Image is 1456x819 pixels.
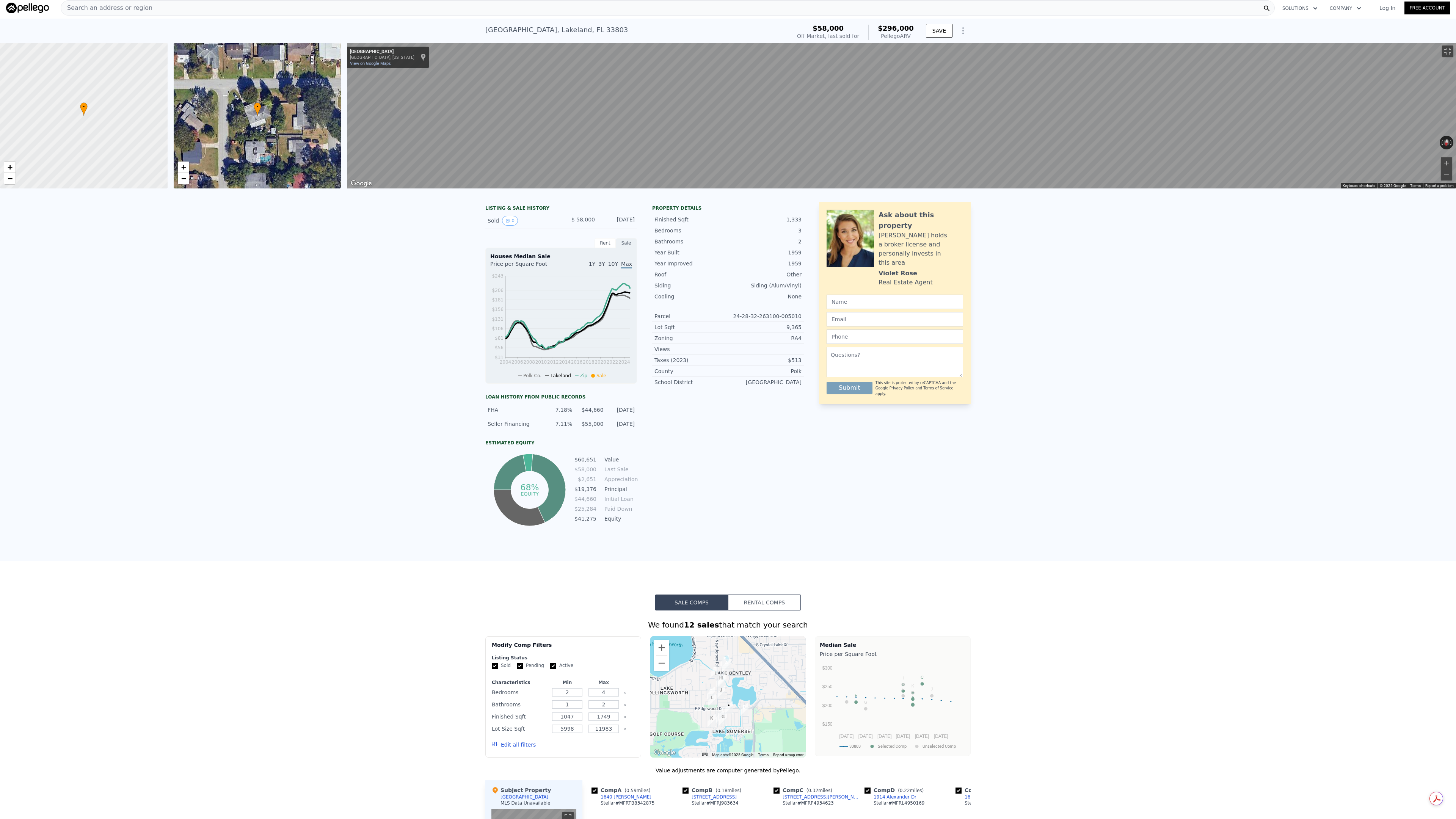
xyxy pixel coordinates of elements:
td: $19,376 [574,485,597,493]
div: Comp E [955,786,1017,794]
text: $200 [822,703,833,708]
button: Solutions [1276,2,1324,15]
span: • [254,104,261,110]
text: F [855,693,857,698]
text: B [912,696,914,701]
div: Rent [595,238,616,248]
span: © 2025 Google [1380,184,1406,188]
tspan: $131 [492,317,504,322]
div: Modify Comp Filters [492,641,635,655]
a: Report a map error [773,753,803,757]
button: Zoom in [654,640,669,655]
div: Off Market, last sold for [797,32,859,40]
div: $513 [728,356,802,364]
div: Siding [654,282,728,289]
a: 1914 Alexander Dr [864,794,916,800]
div: Comp B [682,786,744,794]
span: ( miles) [895,788,927,793]
span: 3Y [598,261,605,267]
div: Bedrooms [492,687,548,698]
text: G [864,700,868,704]
text: $150 [822,722,833,727]
div: [GEOGRAPHIC_DATA] [728,378,802,386]
div: Comp D [864,786,927,794]
tspan: 2006 [511,359,523,365]
div: LISTING & SALE HISTORY [485,205,637,213]
div: 1959 [728,249,802,256]
button: Keyboard shortcuts [1343,183,1375,188]
div: A chart. [820,659,966,754]
tspan: $243 [492,273,504,279]
span: $296,000 [878,24,914,32]
div: 24-28-32-263100-005010 [728,312,802,320]
img: Pellego [6,3,49,13]
div: RA4 [728,334,802,342]
div: Min [551,679,584,686]
span: 0.18 [717,788,728,793]
input: Active [550,663,556,669]
div: Characteristics [492,679,548,686]
text: J [931,687,933,691]
div: Listing Status [492,655,635,661]
div: Estimated Equity [485,440,637,446]
div: Sold [488,216,555,226]
td: $25,284 [574,505,597,513]
div: Lot Size Sqft [492,723,548,734]
tspan: 68% [521,483,539,492]
a: Show location on map [420,53,426,61]
tspan: 2018 [583,359,595,365]
tspan: equity [521,491,539,496]
tspan: $156 [492,307,504,312]
div: County [654,367,728,375]
td: $2,651 [574,475,597,483]
div: Ask about this property [879,210,963,231]
div: Bathrooms [654,238,728,245]
text: Unselected Comp [923,744,956,749]
a: Zoom out [4,173,16,184]
div: Price per Square Foot [820,649,966,659]
span: • [80,104,88,110]
div: 3035 Bellwood Ave [719,713,727,726]
div: Violet Rose [879,269,917,278]
tspan: 2016 [571,359,583,365]
div: Zoning [654,334,728,342]
button: Clear [623,715,626,719]
a: Zoom out [178,173,189,184]
img: Google [652,748,677,758]
span: ( miles) [803,788,835,793]
div: 1632 Sims Pl [720,655,729,668]
div: Stellar # MFRL4950694 [965,800,1015,806]
div: • [80,102,88,116]
text: [DATE] [858,734,873,739]
td: Equity [603,515,637,523]
div: Stellar # MFRJ983634 [692,800,739,806]
span: $ 58,000 [571,217,595,223]
button: Submit [827,382,872,394]
td: Appreciation [603,475,637,483]
div: Comp C [773,786,835,794]
span: + [8,162,13,172]
text: $300 [822,665,833,671]
button: Show Options [955,23,971,38]
div: Other [728,271,802,278]
text: E [912,690,914,695]
td: Principal [603,485,637,493]
div: 1504 Glendale St [708,714,716,727]
text: H [902,687,905,692]
button: Rotate counterclockwise [1440,136,1444,149]
div: Stellar # MFRTB8342875 [601,800,654,806]
div: [GEOGRAPHIC_DATA] [350,49,414,55]
div: 1618 Pineberry St [717,686,725,699]
span: Zip [580,373,587,378]
button: Clear [623,728,626,731]
button: Reset the view [1443,135,1450,150]
span: 1Y [589,261,595,267]
div: [PERSON_NAME] holds a broker license and personally invests in this area [879,231,963,267]
span: Max [621,261,632,268]
a: Terms (opens in new tab) [1410,184,1421,188]
button: Zoom out [1441,169,1452,180]
div: $55,000 [577,420,603,428]
div: Real Estate Agent [879,278,933,287]
div: 1427 Phyllis St [708,694,716,707]
tspan: $81 [495,336,504,341]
